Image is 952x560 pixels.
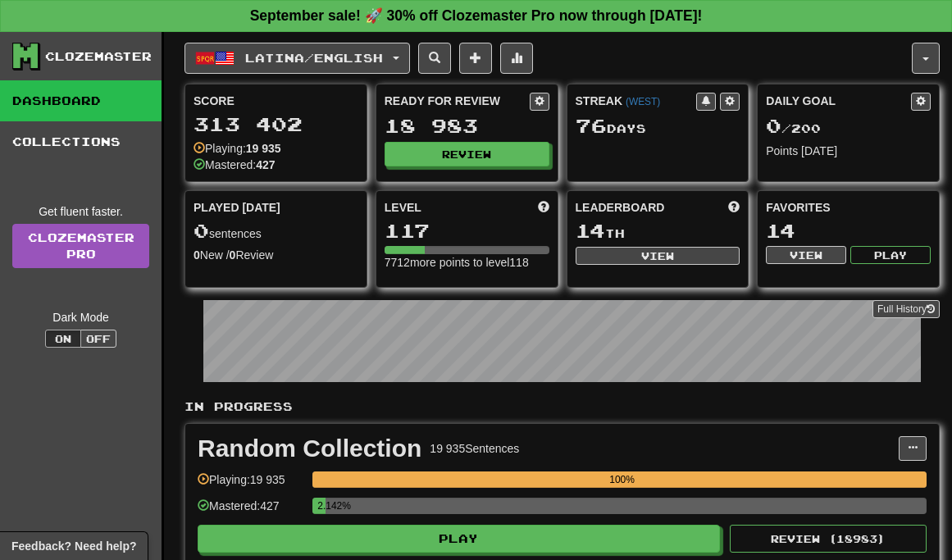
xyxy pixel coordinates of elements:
button: Latina/English [184,43,410,74]
div: 117 [385,221,549,241]
div: Clozemaster [45,48,152,65]
strong: September sale! 🚀 30% off Clozemaster Pro now through [DATE]! [250,7,703,24]
span: 0 [194,219,209,242]
div: 100% [317,471,927,488]
div: Dark Mode [12,309,149,326]
button: Review (18983) [730,525,927,553]
span: 0 [766,114,781,137]
button: Search sentences [418,43,451,74]
span: 14 [576,219,605,242]
div: 2.142% [317,498,326,514]
strong: 0 [194,248,200,262]
div: sentences [194,221,358,242]
span: Played [DATE] [194,199,280,216]
span: / 200 [766,121,821,135]
span: Leaderboard [576,199,665,216]
div: Favorites [766,199,931,216]
button: Off [80,330,116,348]
span: Latina / English [245,51,383,65]
div: Streak [576,93,697,109]
div: Playing: 19 935 [198,471,304,499]
div: th [576,221,740,242]
button: Full History [872,300,940,318]
div: Mastered: [194,157,276,173]
div: Ready for Review [385,93,530,109]
div: Day s [576,116,740,137]
div: Playing: [194,140,281,157]
strong: 19 935 [246,142,281,155]
div: 7712 more points to level 118 [385,254,549,271]
div: 14 [766,221,931,241]
button: Review [385,142,549,166]
span: 76 [576,114,607,137]
div: 19 935 Sentences [430,440,519,457]
button: Play [198,525,720,553]
a: (WEST) [626,96,660,107]
a: ClozemasterPro [12,224,149,268]
div: 18 983 [385,116,549,136]
button: Play [850,246,931,264]
div: Random Collection [198,436,421,461]
div: Mastered: 427 [198,498,304,525]
div: Daily Goal [766,93,911,111]
div: Get fluent faster. [12,203,149,220]
button: View [766,246,846,264]
div: Score [194,93,358,109]
strong: 0 [230,248,236,262]
div: New / Review [194,247,358,263]
span: Open feedback widget [11,538,136,554]
button: Add sentence to collection [459,43,492,74]
span: Score more points to level up [538,199,549,216]
span: This week in points, UTC [728,199,740,216]
p: In Progress [184,398,940,415]
button: More stats [500,43,533,74]
strong: 427 [256,158,275,171]
div: 313 402 [194,114,358,134]
button: On [45,330,81,348]
div: Points [DATE] [766,143,931,159]
span: Level [385,199,421,216]
button: View [576,247,740,265]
